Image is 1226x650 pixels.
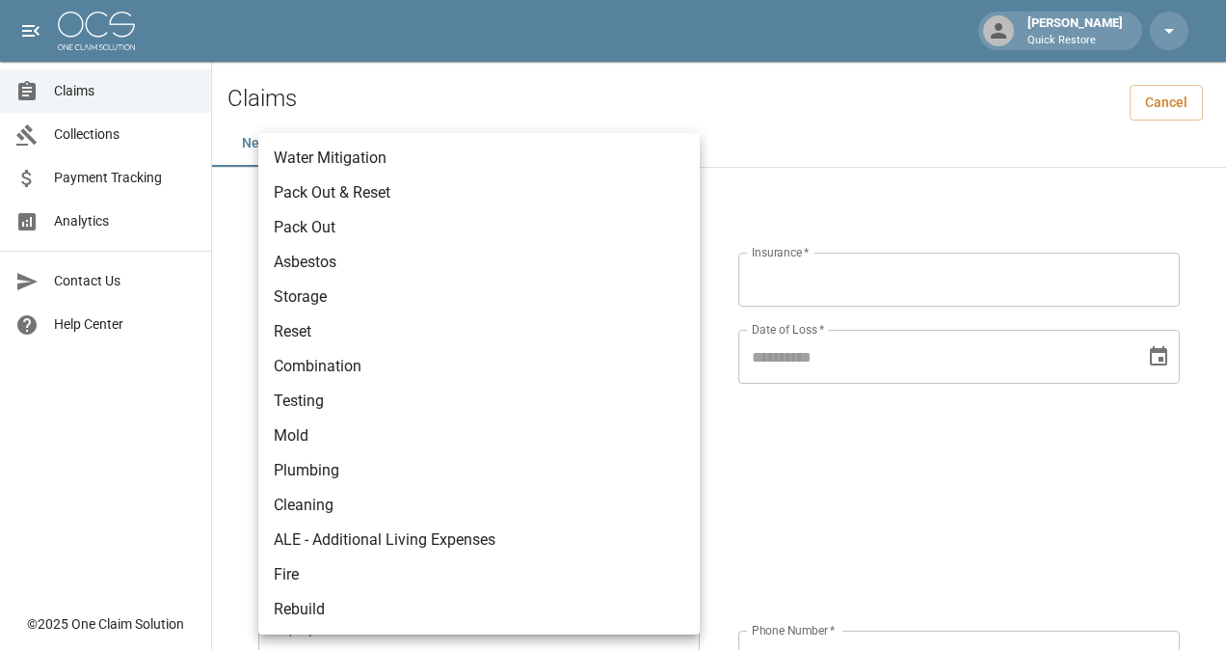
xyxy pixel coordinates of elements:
[258,384,700,419] li: Testing
[258,523,700,557] li: ALE - Additional Living Expenses
[258,557,700,592] li: Fire
[258,176,700,210] li: Pack Out & Reset
[258,453,700,488] li: Plumbing
[258,419,700,453] li: Mold
[258,488,700,523] li: Cleaning
[258,592,700,627] li: Rebuild
[258,245,700,280] li: Asbestos
[258,349,700,384] li: Combination
[258,280,700,314] li: Storage
[258,210,700,245] li: Pack Out
[258,314,700,349] li: Reset
[258,141,700,176] li: Water Mitigation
